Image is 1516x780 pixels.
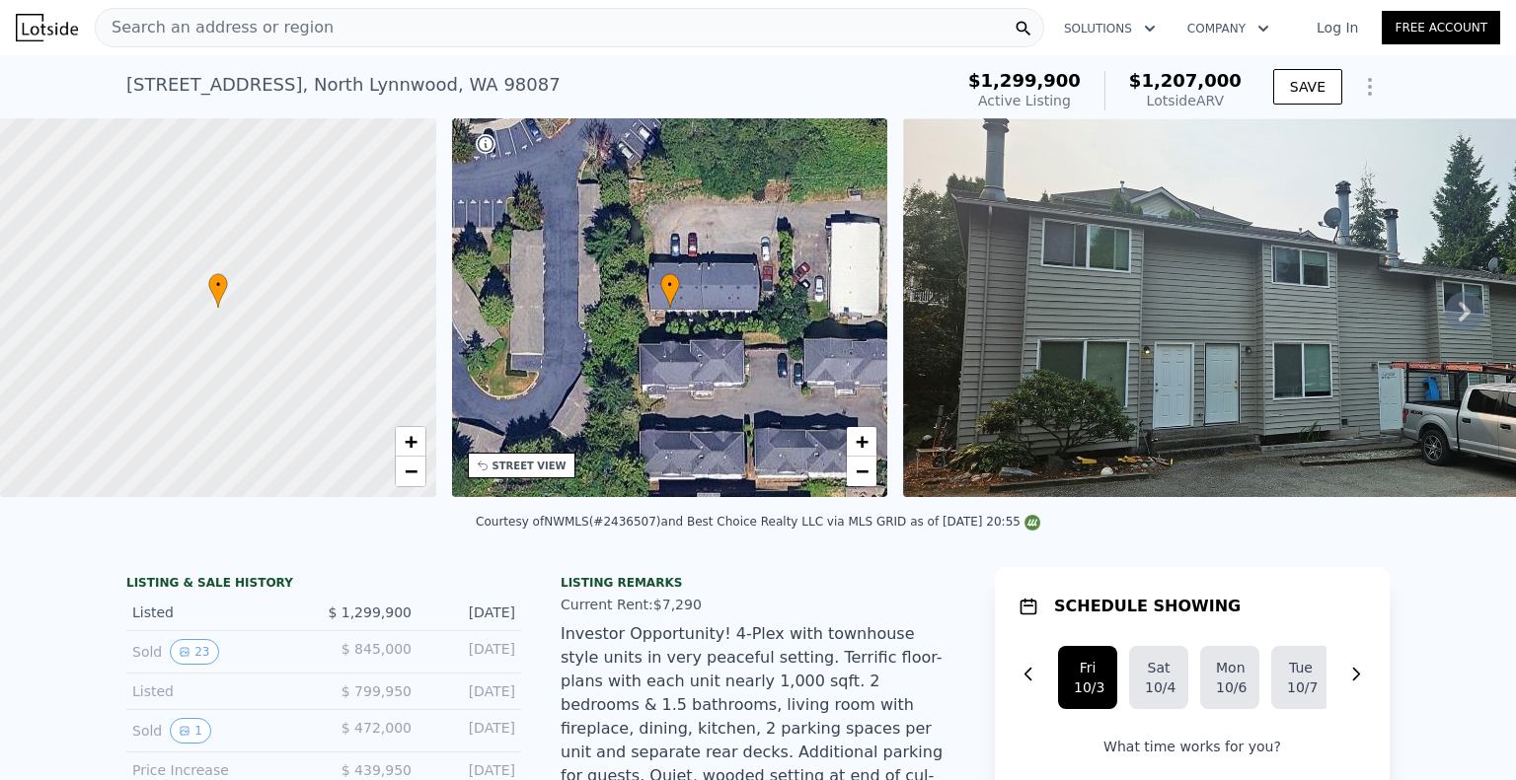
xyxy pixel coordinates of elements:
span: • [208,276,228,294]
div: Mon [1216,658,1244,677]
div: Sat [1145,658,1173,677]
span: $7,290 [653,597,702,612]
div: 10/4 [1145,677,1173,697]
h1: SCHEDULE SHOWING [1054,595,1241,618]
button: View historical data [170,718,211,744]
span: − [856,459,869,483]
div: Tue [1287,658,1315,677]
img: NWMLS Logo [1024,515,1040,531]
div: Listed [132,681,308,701]
span: Search an address or region [96,16,334,39]
span: $ 799,950 [341,683,412,699]
button: Tue10/7 [1271,646,1330,709]
span: $1,299,900 [968,70,1081,91]
span: $ 439,950 [341,762,412,778]
a: Zoom in [396,427,425,457]
div: 10/7 [1287,677,1315,697]
button: SAVE [1273,69,1342,105]
div: [DATE] [427,681,515,701]
span: + [404,429,417,454]
a: Log In [1293,18,1382,37]
div: • [208,273,228,308]
span: $ 472,000 [341,720,412,736]
button: View historical data [170,639,218,665]
div: Sold [132,718,308,744]
button: Company [1172,11,1285,46]
button: Solutions [1048,11,1172,46]
div: Sold [132,639,308,665]
span: + [856,429,869,454]
span: − [404,459,417,483]
img: Lotside [16,14,78,41]
div: 10/3 [1074,677,1101,697]
a: Zoom out [847,457,876,486]
button: Mon10/6 [1200,646,1259,709]
span: $ 1,299,900 [328,604,412,620]
div: Lotside ARV [1129,91,1242,110]
div: Courtesy of NWMLS (#2436507) and Best Choice Realty LLC via MLS GRID as of [DATE] 20:55 [476,515,1040,529]
div: LISTING & SALE HISTORY [126,575,521,595]
a: Free Account [1382,11,1500,44]
div: [DATE] [427,718,515,744]
a: Zoom out [396,457,425,486]
span: $ 845,000 [341,641,412,657]
div: Listing remarks [561,575,955,591]
span: Current Rent: [561,597,653,612]
span: Active Listing [978,93,1071,108]
span: $1,207,000 [1129,70,1242,91]
div: [DATE] [427,760,515,780]
div: [DATE] [427,603,515,622]
div: [DATE] [427,639,515,665]
div: [STREET_ADDRESS] , North Lynnwood , WA 98087 [126,71,561,99]
div: Fri [1074,658,1101,677]
a: Zoom in [847,427,876,457]
div: STREET VIEW [493,459,567,473]
div: Listed [132,603,308,622]
div: • [660,273,680,308]
button: Show Options [1350,67,1390,106]
button: Sat10/4 [1129,646,1188,709]
div: 10/6 [1216,677,1244,697]
span: • [660,276,680,294]
p: What time works for you? [1019,737,1366,756]
div: Price Increase [132,760,308,780]
button: Fri10/3 [1058,646,1117,709]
